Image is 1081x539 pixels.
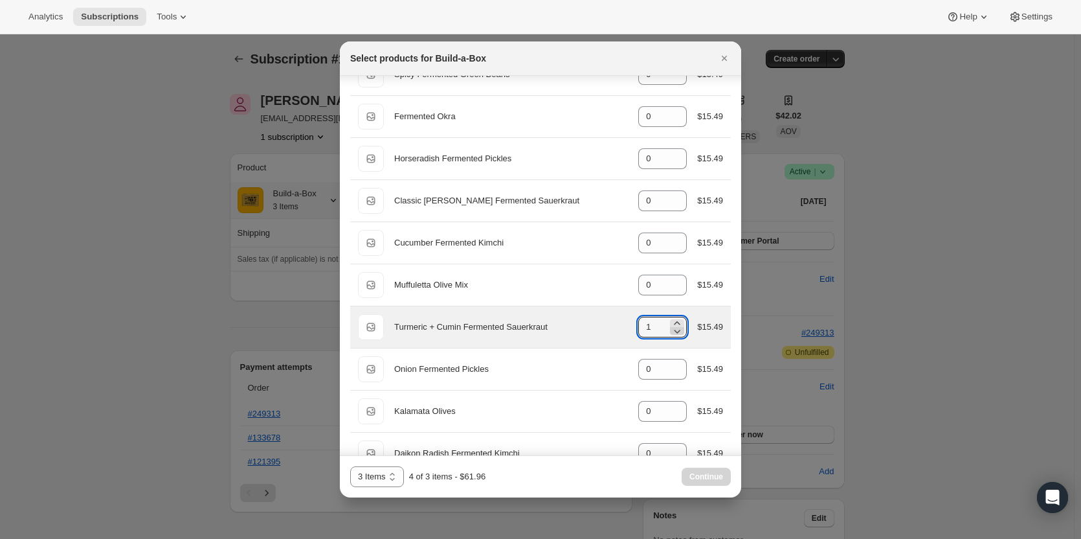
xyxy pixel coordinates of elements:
div: $15.49 [697,194,723,207]
div: 4 of 3 items - $61.96 [409,470,486,483]
div: Muffuletta Olive Mix [394,279,628,292]
h2: Select products for Build-a-Box [350,52,486,65]
span: Tools [157,12,177,22]
div: Classic [PERSON_NAME] Fermented Sauerkraut [394,194,628,207]
div: Open Intercom Messenger [1037,482,1068,513]
div: $15.49 [697,279,723,292]
span: Settings [1021,12,1053,22]
div: Fermented Okra [394,110,628,123]
div: $15.49 [697,363,723,376]
div: $15.49 [697,110,723,123]
button: Analytics [21,8,71,26]
span: Analytics [28,12,63,22]
div: Daikon Radish Fermented Kimchi [394,447,628,460]
button: Close [715,49,733,67]
button: Help [939,8,997,26]
div: Horseradish Fermented Pickles [394,152,628,165]
button: Subscriptions [73,8,146,26]
button: Settings [1001,8,1060,26]
div: Cucumber Fermented Kimchi [394,236,628,249]
div: Kalamata Olives [394,405,628,418]
div: $15.49 [697,405,723,418]
span: Help [959,12,977,22]
div: Turmeric + Cumin Fermented Sauerkraut [394,321,628,334]
button: Tools [149,8,197,26]
div: $15.49 [697,447,723,460]
div: $15.49 [697,321,723,334]
div: Onion Fermented Pickles [394,363,628,376]
span: Subscriptions [81,12,139,22]
div: $15.49 [697,236,723,249]
div: $15.49 [697,152,723,165]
